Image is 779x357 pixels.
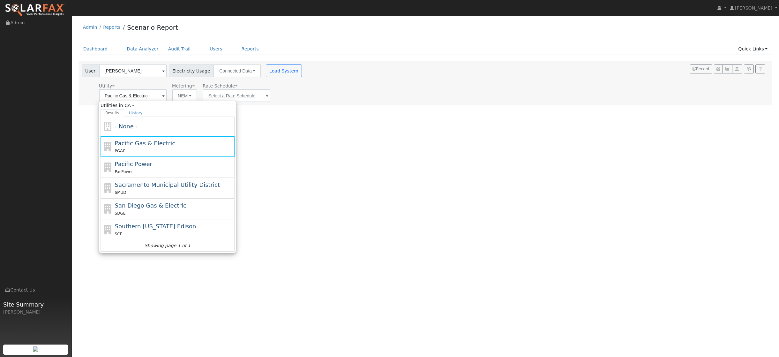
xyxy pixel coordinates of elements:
a: Reports [103,25,120,30]
span: [PERSON_NAME] [735,5,772,11]
div: Metering [172,83,197,89]
a: Dashboard [79,43,113,55]
a: Admin [83,25,97,30]
span: User [82,65,99,77]
a: Audit Trail [163,43,195,55]
a: Scenario Report [127,24,178,31]
a: Results [101,109,124,117]
span: SCE [115,232,123,236]
button: Settings [744,65,754,73]
span: PacPower [115,170,133,174]
button: Connected Data [213,65,261,77]
button: NEM [172,89,197,102]
a: Data Analyzer [122,43,163,55]
span: Utilities in [101,102,235,109]
button: Recent [690,65,712,73]
span: Alias: HAGB [203,83,238,88]
button: Login As [732,65,742,73]
span: Southern [US_STATE] Edison [115,223,196,230]
input: Select a Rate Schedule [203,89,270,102]
span: Sacramento Municipal Utility District [115,181,220,188]
button: Multi-Series Graph [723,65,732,73]
a: Reports [237,43,264,55]
div: [PERSON_NAME] [3,309,68,315]
input: Select a Utility [99,89,167,102]
i: Showing page 1 of 1 [145,242,191,249]
span: PG&E [115,149,125,153]
span: San Diego Gas & Electric [115,202,186,209]
a: Users [205,43,227,55]
button: Load System [266,65,302,77]
button: Edit User [714,65,723,73]
a: Quick Links [733,43,772,55]
span: - None - [115,123,138,130]
span: Electricity Usage [169,65,214,77]
a: Help Link [755,65,765,73]
a: History [124,109,147,117]
img: SolarFax [5,4,65,17]
span: Site Summary [3,300,68,309]
span: Pacific Power [115,161,152,167]
img: retrieve [33,346,38,352]
div: Utility [99,83,167,89]
a: CA [124,102,134,109]
span: SDGE [115,211,126,216]
span: SMUD [115,190,126,195]
input: Select a User [99,65,167,77]
span: Pacific Gas & Electric [115,140,175,147]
